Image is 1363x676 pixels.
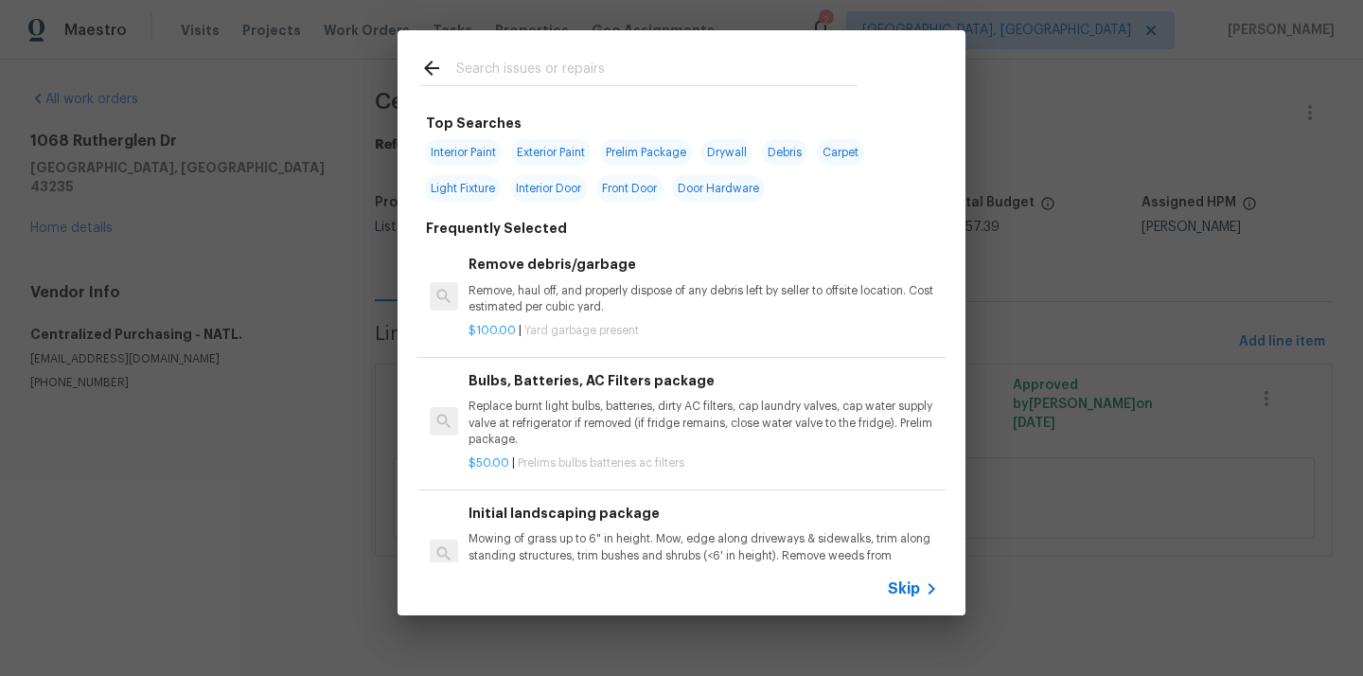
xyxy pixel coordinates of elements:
[469,323,938,339] p: |
[817,139,864,166] span: Carpet
[672,175,765,202] span: Door Hardware
[511,139,591,166] span: Exterior Paint
[469,503,938,524] h6: Initial landscaping package
[518,457,684,469] span: Prelims bulbs batteries ac filters
[456,57,858,85] input: Search issues or repairs
[469,370,938,391] h6: Bulbs, Batteries, AC Filters package
[524,325,639,336] span: Yard garbage present
[426,218,567,239] h6: Frequently Selected
[469,457,509,469] span: $50.00
[425,139,502,166] span: Interior Paint
[469,399,938,447] p: Replace burnt light bulbs, batteries, dirty AC filters, cap laundry valves, cap water supply valv...
[425,175,501,202] span: Light Fixture
[469,325,516,336] span: $100.00
[426,113,522,133] h6: Top Searches
[596,175,663,202] span: Front Door
[469,254,938,275] h6: Remove debris/garbage
[469,531,938,579] p: Mowing of grass up to 6" in height. Mow, edge along driveways & sidewalks, trim along standing st...
[701,139,752,166] span: Drywall
[762,139,807,166] span: Debris
[469,283,938,315] p: Remove, haul off, and properly dispose of any debris left by seller to offsite location. Cost est...
[510,175,587,202] span: Interior Door
[469,455,938,471] p: |
[600,139,692,166] span: Prelim Package
[888,579,920,598] span: Skip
